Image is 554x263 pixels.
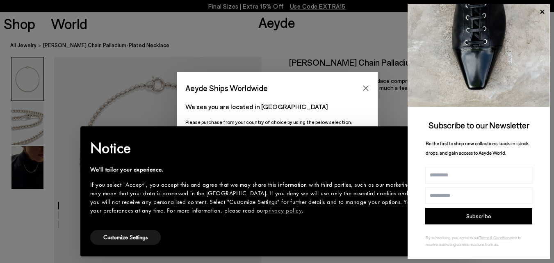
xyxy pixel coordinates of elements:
[479,235,511,240] a: Terms & Conditions
[90,181,451,215] div: If you select "Accept", you accept this and agree that we may share this information with third p...
[90,137,451,159] h2: Notice
[408,4,550,107] img: ca3f721fb6ff708a270709c41d776025.jpg
[425,208,532,224] button: Subscribe
[265,206,302,215] a: privacy policy
[185,118,369,126] p: Please purchase from your country of choice by using the below selection:
[426,140,529,156] span: Be the first to shop new collections, back-in-stock drops, and gain access to Aeyde World.
[426,235,479,240] span: By subscribing, you agree to our
[185,81,268,95] span: Aeyde Ships Worldwide
[90,165,451,174] div: We'll tailor your experience.
[429,120,529,130] span: Subscribe to our Newsletter
[185,102,369,112] p: We see you are located in [GEOGRAPHIC_DATA]
[360,82,372,94] button: Close
[90,230,161,245] button: Customize Settings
